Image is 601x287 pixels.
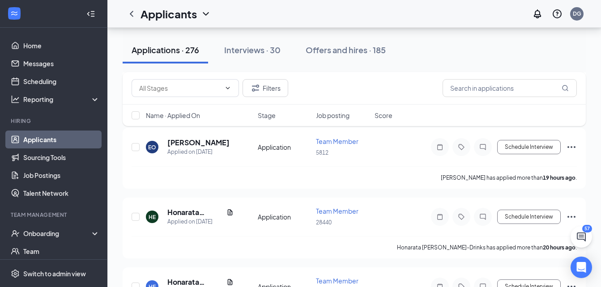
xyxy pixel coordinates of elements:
a: Job Postings [23,166,100,184]
svg: Collapse [86,9,95,18]
b: 19 hours ago [543,174,575,181]
input: All Stages [139,83,221,93]
h5: [PERSON_NAME] [167,138,230,148]
span: 5812 [316,149,328,156]
div: Team Management [11,211,98,219]
svg: Tag [456,213,467,220]
svg: Settings [11,269,20,278]
button: Schedule Interview [497,140,561,154]
div: Applied on [DATE] [167,148,230,156]
svg: ChatActive [576,232,587,242]
svg: UserCheck [11,229,20,238]
div: Application [258,212,311,221]
div: Hiring [11,117,98,125]
svg: Notifications [532,8,543,19]
div: EO [148,143,156,151]
svg: Ellipses [566,142,577,152]
svg: MagnifyingGlass [562,84,569,92]
h5: Honarata [PERSON_NAME]-Drinks [167,207,223,217]
div: Interviews · 30 [224,44,281,55]
svg: ChatInactive [477,213,488,220]
span: Team Member [316,277,358,285]
svg: Filter [250,83,261,93]
input: Search in applications [443,79,577,97]
svg: ChevronLeft [126,8,137,19]
span: Name · Applied On [146,111,200,120]
svg: Note [435,143,445,151]
div: HE [149,213,156,221]
svg: ChevronDown [200,8,211,19]
button: Filter Filters [243,79,288,97]
div: Offers and hires · 185 [306,44,386,55]
div: Application [258,143,311,152]
a: Team [23,242,100,260]
svg: QuestionInfo [552,8,563,19]
a: Sourcing Tools [23,148,100,166]
div: Reporting [23,95,100,104]
div: 57 [582,225,592,232]
h1: Applicants [141,6,197,21]
div: Onboarding [23,229,92,238]
a: Applicants [23,131,100,148]
svg: WorkstreamLogo [10,9,19,18]
svg: Document [226,279,234,286]
a: Scheduling [23,72,100,90]
svg: ChatInactive [477,143,488,151]
div: Applications · 276 [132,44,199,55]
div: Switch to admin view [23,269,86,278]
span: Team Member [316,137,358,145]
svg: ChevronDown [224,84,231,92]
a: Talent Network [23,184,100,202]
b: 20 hours ago [543,244,575,251]
svg: Ellipses [566,211,577,222]
span: Team Member [316,207,358,215]
button: ChatActive [571,226,592,248]
a: Home [23,37,100,55]
span: 28440 [316,219,332,226]
span: Score [375,111,392,120]
a: Messages [23,55,100,72]
svg: Tag [456,143,467,151]
p: [PERSON_NAME] has applied more than . [441,174,577,181]
h5: Honarata [PERSON_NAME]-Drinks [167,277,223,287]
span: Job posting [316,111,350,120]
div: Open Intercom Messenger [571,257,592,278]
svg: Analysis [11,95,20,104]
button: Schedule Interview [497,210,561,224]
p: Honarata [PERSON_NAME]-Drinks has applied more than . [397,244,577,251]
svg: Document [226,209,234,216]
div: Applied on [DATE] [167,217,234,226]
svg: Note [435,213,445,220]
span: Stage [258,111,276,120]
div: DG [573,10,581,17]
